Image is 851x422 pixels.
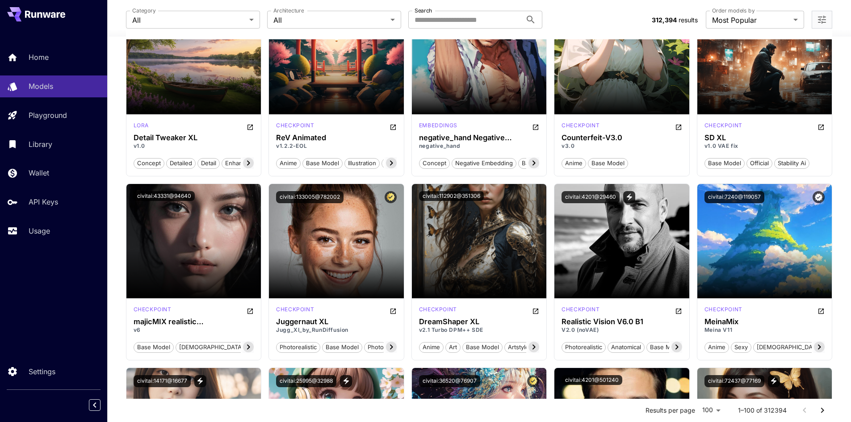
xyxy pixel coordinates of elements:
[419,305,457,313] p: checkpoint
[704,121,742,130] p: checkpoint
[731,341,751,353] button: sexy
[588,159,628,168] span: base model
[419,134,540,142] h3: negative_hand Negative Embedding
[747,159,772,168] span: official
[712,7,755,14] label: Order models by
[608,341,645,353] button: anatomical
[302,157,343,169] button: base model
[699,404,724,417] div: 100
[419,326,540,334] p: v2.1 Turbo DPM++ SDE
[419,157,450,169] button: concept
[623,191,635,203] button: View trigger words
[276,142,397,150] p: v1.2.2-EOL
[134,142,254,150] p: v1.0
[562,341,606,353] button: photorealistic
[419,343,443,352] span: anime
[704,305,742,316] div: SD 1.5
[562,326,682,334] p: V2.0 (noVAE)
[96,397,107,413] div: Collapse sidebar
[132,7,156,14] label: Category
[276,305,314,316] div: SDXL 1.0
[463,343,502,352] span: base model
[753,341,825,353] button: [DEMOGRAPHIC_DATA]
[806,379,851,422] iframe: Chat Widget
[462,341,503,353] button: base model
[419,341,444,353] button: anime
[134,157,164,169] button: concept
[134,318,254,326] div: majicMIX realistic 麦橘写实
[419,375,480,387] button: civitai:36520@76907
[775,159,809,168] span: stability ai
[452,157,516,169] button: negative embedding
[89,399,101,411] button: Collapse sidebar
[527,375,539,387] button: Certified Model – Vetted for best performance and includes a commercial license.
[704,157,745,169] button: base model
[738,406,787,415] p: 1–100 of 312394
[452,159,516,168] span: negative embedding
[276,121,314,132] div: SD 1.5
[134,343,173,352] span: base model
[197,157,220,169] button: detail
[381,157,411,169] button: cartoon
[704,375,764,387] button: civitai:72437@77169
[276,157,301,169] button: anime
[562,375,622,385] button: civitai:4201@501240
[134,121,149,130] p: lora
[704,134,825,142] div: SD XL
[273,7,304,14] label: Architecture
[29,110,67,121] p: Playground
[247,305,254,316] button: Open in CivitAI
[222,159,255,168] span: enhancer
[134,121,149,132] div: SDXL 1.0
[419,191,484,201] button: civitai:112902@351306
[419,121,457,130] p: embeddings
[29,139,52,150] p: Library
[562,318,682,326] h3: Realistic Vision V6.0 B1
[345,159,379,168] span: illustration
[134,305,172,316] div: SD 1.5
[134,191,195,201] button: civitai:43331@94640
[562,305,599,313] p: checkpoint
[134,318,254,326] h3: majicMIX realistic [PERSON_NAME]写实
[276,318,397,326] h3: Juggernaut XL
[817,14,827,25] button: Open more filters
[415,7,432,14] label: Search
[364,341,387,353] button: photo
[382,159,411,168] span: cartoon
[646,341,687,353] button: base model
[134,305,172,313] p: checkpoint
[344,157,380,169] button: illustration
[247,121,254,132] button: Open in CivitAI
[340,375,352,387] button: View trigger words
[704,318,825,326] div: MeinaMix
[276,305,314,313] p: checkpoint
[588,157,628,169] button: base model
[646,406,695,415] p: Results per page
[647,343,686,352] span: base model
[731,343,751,352] span: sexy
[276,134,397,142] h3: ReV Animated
[29,366,55,377] p: Settings
[276,326,397,334] p: Jugg_XI_by_RunDiffusion
[222,157,255,169] button: enhancer
[768,375,780,387] button: View trigger words
[652,16,677,24] span: 312,394
[675,305,682,316] button: Open in CivitAI
[419,318,540,326] h3: DreamShaper XL
[276,121,314,130] p: checkpoint
[675,121,682,132] button: Open in CivitAI
[277,159,300,168] span: anime
[806,379,851,422] div: Sohbet Aracı
[134,326,254,334] p: v6
[704,341,729,353] button: anime
[504,341,532,353] button: artstyle
[303,159,342,168] span: base model
[679,16,698,24] span: results
[198,159,219,168] span: detail
[746,157,772,169] button: official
